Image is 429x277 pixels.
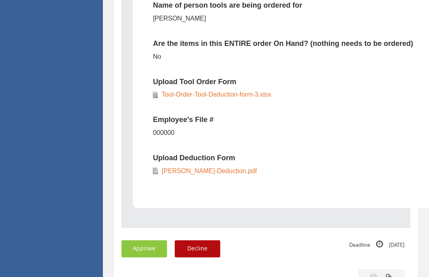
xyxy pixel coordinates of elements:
[158,91,271,98] a: Tool-Order-Tool-Deduction-form-3.xlsx
[153,1,302,9] strong: Name of person tools are being ordered for
[153,78,236,86] strong: Upload Tool Order Form
[153,154,235,162] strong: Upload Deduction Form
[349,240,404,249] small: Deadline [DATE]
[158,167,257,174] a: [PERSON_NAME]-Deduction.pdf
[153,39,413,48] strong: Are the items in this ENTIRE order On Hand? (nothing needs to be ordered)
[153,116,213,124] strong: Employee's File #
[121,240,167,258] button: Approve
[175,240,220,258] button: Decline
